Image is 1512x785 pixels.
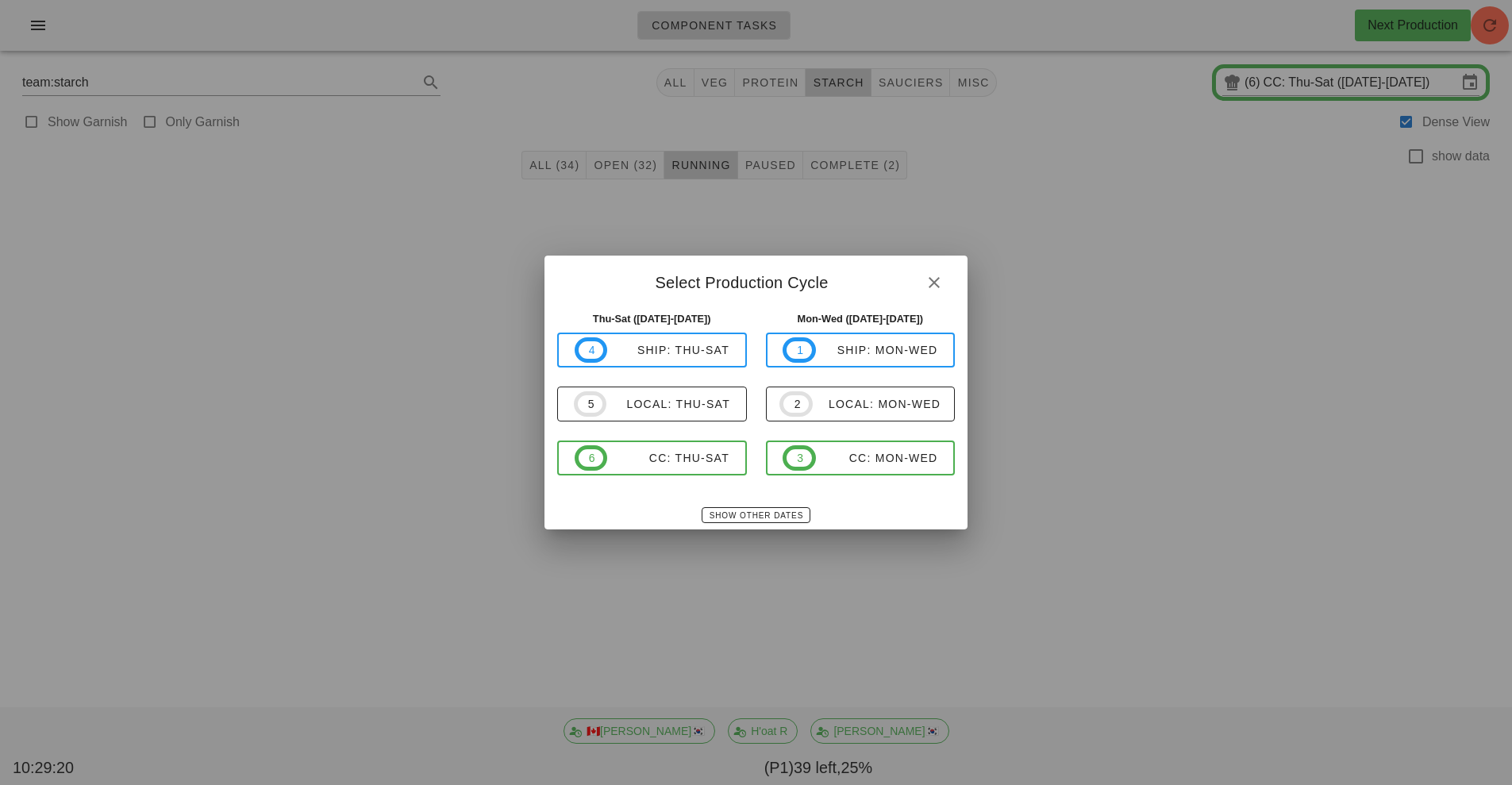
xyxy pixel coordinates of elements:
button: 4ship: Thu-Sat [557,333,747,367]
button: 1ship: Mon-Wed [766,333,956,367]
span: 6 [588,449,594,467]
button: 5local: Thu-Sat [557,387,747,421]
button: Show Other Dates [702,507,810,523]
strong: Thu-Sat ([DATE]-[DATE]) [593,313,711,325]
div: local: Thu-Sat [606,398,730,410]
span: 3 [796,449,802,467]
strong: Mon-Wed ([DATE]-[DATE]) [798,313,924,325]
button: 2local: Mon-Wed [766,387,956,421]
span: 1 [796,341,802,359]
span: 4 [588,341,594,359]
div: CC: Mon-Wed [816,452,938,464]
div: local: Mon-Wed [813,398,941,410]
div: Select Production Cycle [544,256,968,305]
div: ship: Mon-Wed [816,344,938,356]
div: ship: Thu-Sat [607,344,729,356]
button: 3CC: Mon-Wed [766,441,956,475]
span: 2 [793,395,799,413]
div: CC: Thu-Sat [607,452,729,464]
span: Show Other Dates [709,511,803,520]
button: 6CC: Thu-Sat [557,441,747,475]
span: 5 [587,395,594,413]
